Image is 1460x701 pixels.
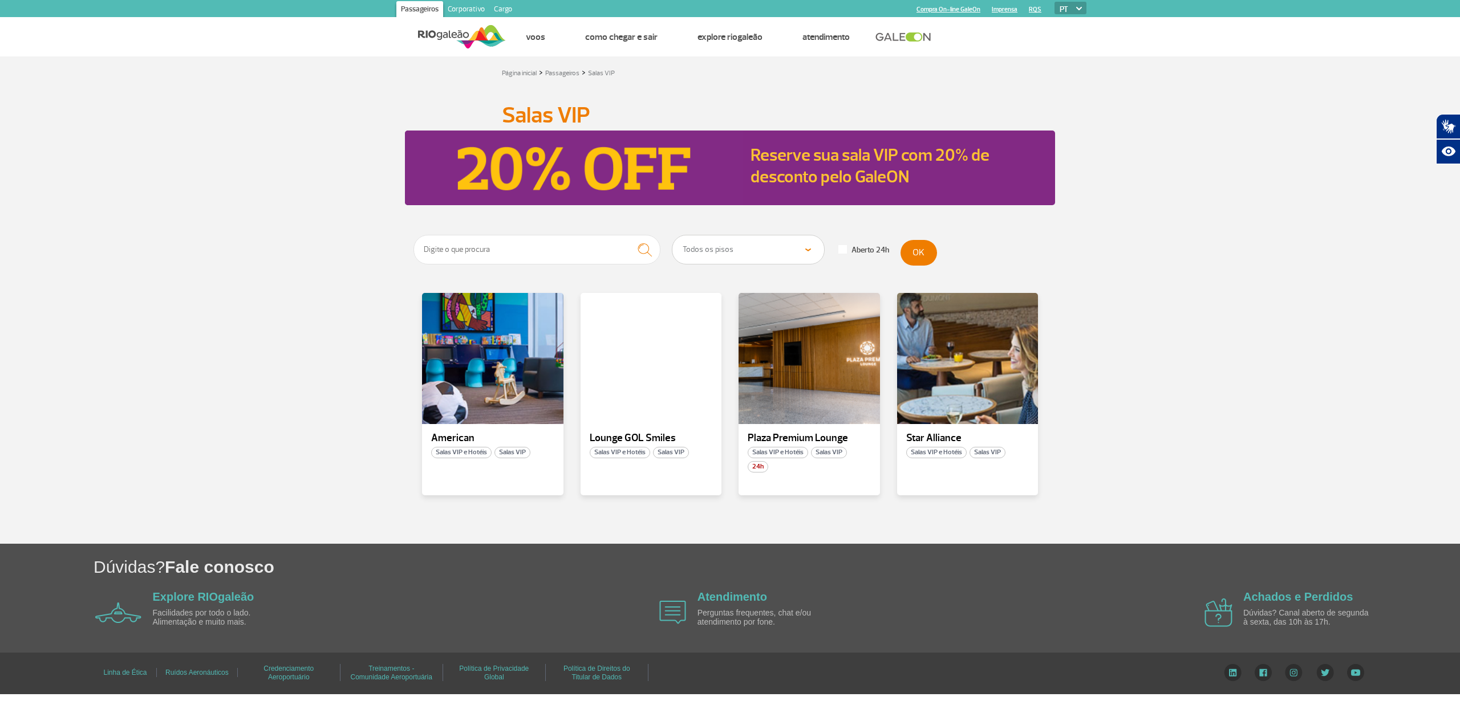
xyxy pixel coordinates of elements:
p: Facilidades por todo o lado. Alimentação e muito mais. [153,609,284,626]
h1: Salas VIP [502,105,958,125]
span: Salas VIP e Hotéis [590,447,650,458]
a: Como chegar e sair [585,31,658,43]
p: Lounge GOL Smiles [590,433,713,444]
a: Imprensa [992,6,1017,13]
p: American [431,433,554,444]
img: LinkedIn [1224,664,1242,681]
span: Salas VIP e Hotéis [431,447,492,458]
a: Explore RIOgaleão [153,590,254,603]
input: Digite o que procura [413,235,660,264]
a: Voos [526,31,545,43]
span: 24h [748,461,768,472]
button: Abrir tradutor de língua de sinais. [1436,114,1460,139]
button: OK [901,240,937,266]
a: Corporativo [443,1,489,19]
p: Perguntas frequentes, chat e/ou atendimento por fone. [697,609,829,626]
a: Cargo [489,1,517,19]
a: Passageiros [545,69,579,78]
p: Plaza Premium Lounge [748,433,871,444]
img: YouTube [1347,664,1364,681]
a: Atendimento [802,31,850,43]
h1: Dúvidas? [94,555,1460,578]
a: Credenciamento Aeroportuário [263,661,314,685]
img: Twitter [1316,664,1334,681]
a: Reserve sua sala VIP com 20% de desconto pelo GaleON [751,144,989,188]
a: > [539,66,543,79]
a: Treinamentos - Comunidade Aeroportuária [351,661,432,685]
img: airplane icon [1204,598,1232,627]
img: airplane icon [95,602,141,623]
label: Aberto 24h [838,245,889,255]
img: Facebook [1255,664,1272,681]
a: Página inicial [502,69,537,78]
a: Atendimento [697,590,767,603]
p: Star Alliance [906,433,1029,444]
a: Salas VIP [588,69,615,78]
a: Linha de Ética [103,665,147,680]
span: Salas VIP [970,447,1005,458]
span: Fale conosco [165,557,274,576]
span: Salas VIP [811,447,847,458]
a: > [582,66,586,79]
a: Achados e Perdidos [1243,590,1353,603]
a: Passageiros [396,1,443,19]
p: Dúvidas? Canal aberto de segunda à sexta, das 10h às 17h. [1243,609,1374,626]
a: Política de Privacidade Global [459,661,529,685]
span: Salas VIP e Hotéis [748,447,808,458]
img: Instagram [1285,664,1303,681]
span: Salas VIP e Hotéis [906,447,967,458]
a: Explore RIOgaleão [697,31,763,43]
div: Plugin de acessibilidade da Hand Talk. [1436,114,1460,164]
img: airplane icon [659,601,686,624]
span: Salas VIP [653,447,689,458]
img: Reserve sua sala VIP com 20% de desconto pelo GaleON [405,131,743,205]
a: Compra On-line GaleOn [916,6,980,13]
a: RQS [1029,6,1041,13]
a: Política de Direitos do Titular de Dados [563,661,630,685]
span: Salas VIP [494,447,530,458]
button: Abrir recursos assistivos. [1436,139,1460,164]
a: Ruídos Aeronáuticos [165,665,229,680]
